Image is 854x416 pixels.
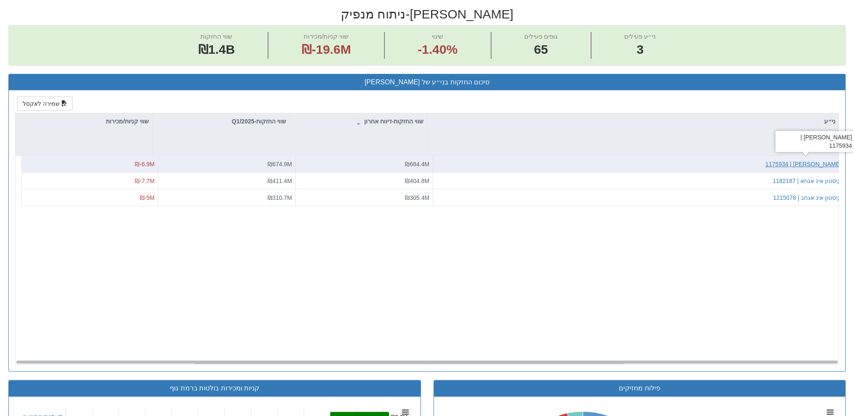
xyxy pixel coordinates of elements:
div: ני״ע [427,113,839,129]
span: ₪684.4M [405,161,429,167]
span: ₪411.4M [268,178,292,184]
div: שווי קניות/מכירות [16,113,152,129]
button: קיסטון אינ אגחב | 1215078 [773,194,841,202]
span: שווי החזקות [200,33,232,40]
span: 65 [524,41,557,59]
div: שווי החזקות-Q1/2025 [152,113,289,129]
span: ₪404.8M [405,178,429,184]
span: ₪310.7M [268,194,292,201]
h3: פילוח מחזיקים [440,385,839,392]
span: ₪-6.9M [135,161,155,167]
span: ₪-7.7M [135,178,155,184]
div: שווי החזקות-דיווח אחרון [290,113,427,129]
span: ני״ע פעילים [624,33,656,40]
h3: קניות ומכירות בולטות ברמת גוף [15,385,414,392]
span: שינוי [432,33,443,40]
span: ₪305.4M [405,194,429,201]
span: -1.40% [418,41,457,59]
span: ₪-19.6M [302,42,351,56]
span: 3 [624,41,656,59]
span: ₪-5M [140,194,155,201]
span: גופים פעילים [524,33,557,40]
div: [PERSON_NAME] | 1175934 [775,131,854,152]
span: שווי קניות/מכירות [304,33,349,40]
h3: סיכום החזקות בני״ע של [PERSON_NAME] [15,78,839,86]
button: [PERSON_NAME] | 1175934 [765,160,841,168]
h2: [PERSON_NAME] - ניתוח מנפיק [8,7,846,21]
button: שמירה לאקסל [17,97,73,111]
button: קיסטון אינ אגחא | 1182187 [773,177,841,185]
span: ₪674.9M [268,161,292,167]
span: ₪1.4B [198,42,235,56]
